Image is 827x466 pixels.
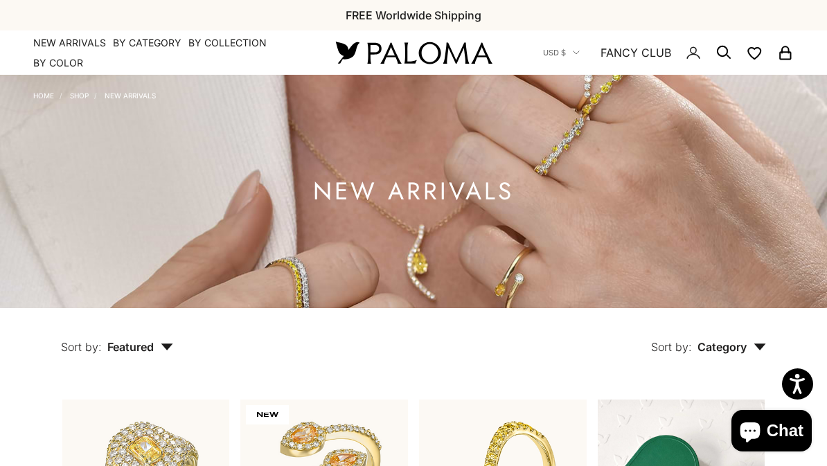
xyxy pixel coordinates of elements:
[105,91,156,100] a: NEW ARRIVALS
[113,36,181,50] summary: By Category
[727,410,816,455] inbox-online-store-chat: Shopify online store chat
[346,6,481,24] p: FREE Worldwide Shipping
[651,340,692,354] span: Sort by:
[697,340,766,354] span: Category
[188,36,267,50] summary: By Collection
[33,89,156,100] nav: Breadcrumb
[543,46,580,59] button: USD $
[313,183,514,200] h1: NEW ARRIVALS
[543,46,566,59] span: USD $
[107,340,173,354] span: Featured
[33,56,83,70] summary: By Color
[33,91,54,100] a: Home
[29,308,205,366] button: Sort by: Featured
[619,308,798,366] button: Sort by: Category
[33,36,303,70] nav: Primary navigation
[70,91,89,100] a: Shop
[601,44,671,62] a: FANCY CLUB
[33,36,106,50] a: NEW ARRIVALS
[543,30,794,75] nav: Secondary navigation
[246,405,289,424] span: NEW
[61,340,102,354] span: Sort by:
